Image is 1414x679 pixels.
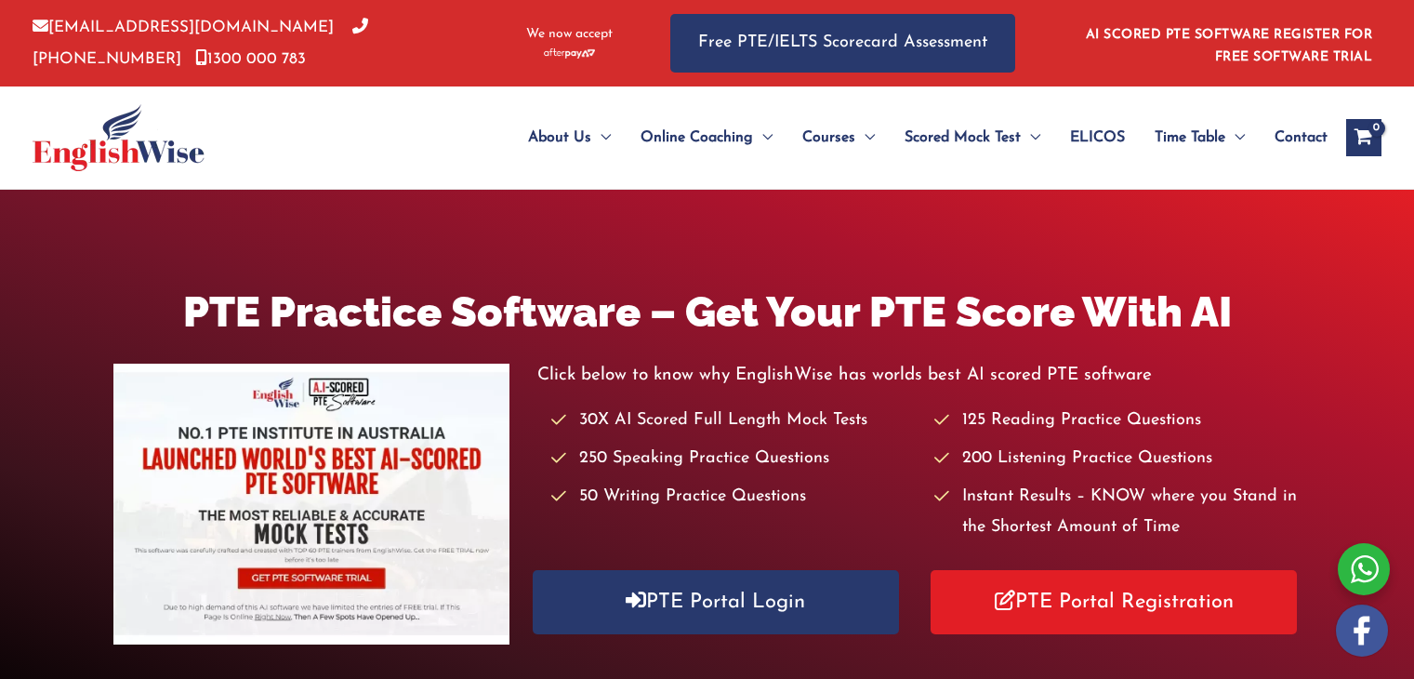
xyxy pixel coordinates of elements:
[905,105,1021,170] span: Scored Mock Test
[551,482,918,513] li: 50 Writing Practice Questions
[195,51,306,67] a: 1300 000 783
[802,105,855,170] span: Courses
[526,25,613,44] span: We now accept
[1140,105,1260,170] a: Time TableMenu Toggle
[626,105,787,170] a: Online CoachingMenu Toggle
[931,570,1297,634] a: PTE Portal Registration
[33,104,205,171] img: cropped-ew-logo
[934,406,1301,436] li: 125 Reading Practice Questions
[33,20,334,35] a: [EMAIL_ADDRESS][DOMAIN_NAME]
[1155,105,1225,170] span: Time Table
[33,20,368,66] a: [PHONE_NUMBER]
[1275,105,1328,170] span: Contact
[934,482,1301,544] li: Instant Results – KNOW where you Stand in the Shortest Amount of Time
[551,406,918,436] li: 30X AI Scored Full Length Mock Tests
[1021,105,1040,170] span: Menu Toggle
[1086,28,1373,64] a: AI SCORED PTE SOFTWARE REGISTER FOR FREE SOFTWARE TRIAL
[934,444,1301,474] li: 200 Listening Practice Questions
[670,14,1015,73] a: Free PTE/IELTS Scorecard Assessment
[1260,105,1328,170] a: Contact
[113,283,1302,341] h1: PTE Practice Software – Get Your PTE Score With AI
[113,364,509,645] img: pte-institute-main
[544,48,595,59] img: Afterpay-Logo
[1055,105,1140,170] a: ELICOS
[1075,13,1381,73] aside: Header Widget 1
[1346,119,1381,156] a: View Shopping Cart, empty
[591,105,611,170] span: Menu Toggle
[551,444,918,474] li: 250 Speaking Practice Questions
[890,105,1055,170] a: Scored Mock TestMenu Toggle
[1070,105,1125,170] span: ELICOS
[537,360,1302,391] p: Click below to know why EnglishWise has worlds best AI scored PTE software
[753,105,773,170] span: Menu Toggle
[528,105,591,170] span: About Us
[787,105,890,170] a: CoursesMenu Toggle
[1336,605,1388,657] img: white-facebook.png
[483,105,1328,170] nav: Site Navigation: Main Menu
[513,105,626,170] a: About UsMenu Toggle
[533,570,899,634] a: PTE Portal Login
[641,105,753,170] span: Online Coaching
[855,105,875,170] span: Menu Toggle
[1225,105,1245,170] span: Menu Toggle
